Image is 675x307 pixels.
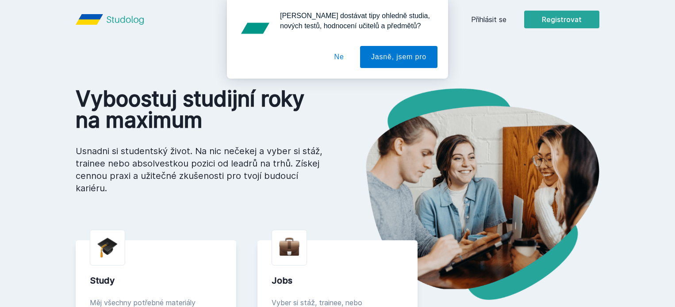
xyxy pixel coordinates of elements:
h1: Vyboostuj studijní roky na maximum [76,88,323,131]
div: Study [90,274,222,287]
img: briefcase.png [279,235,299,258]
div: Jobs [272,274,404,287]
button: Jasně, jsem pro [360,46,437,68]
p: Usnadni si studentský život. Na nic nečekej a vyber si stáž, trainee nebo absolvestkou pozici od ... [76,145,323,194]
div: [PERSON_NAME] dostávat tipy ohledně studia, nových testů, hodnocení učitelů a předmětů? [273,11,437,31]
img: hero.png [337,88,599,300]
img: notification icon [238,11,273,46]
img: graduation-cap.png [97,237,118,258]
button: Ne [323,46,355,68]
